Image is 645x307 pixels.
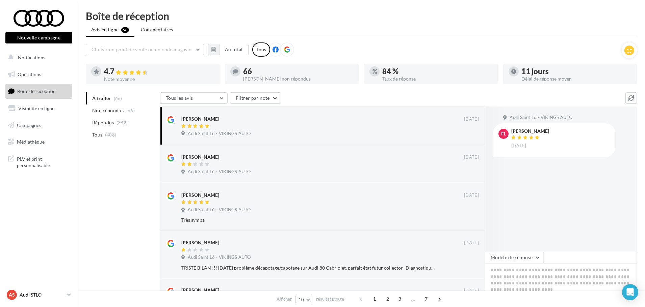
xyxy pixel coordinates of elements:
[4,152,74,172] a: PLV et print personnalisable
[510,115,572,121] span: Audi Saint Lô - VIKINGS AUTO
[295,295,313,304] button: 10
[208,44,249,55] button: Au total
[382,294,393,304] span: 2
[485,252,544,263] button: Modèle de réponse
[160,92,228,104] button: Tous les avis
[4,67,74,82] a: Opérations
[408,294,418,304] span: ...
[511,143,526,149] span: [DATE]
[92,119,114,126] span: Répondus
[464,116,479,122] span: [DATE]
[277,296,292,302] span: Afficher
[369,294,380,304] span: 1
[316,296,344,302] span: résultats/page
[181,239,219,246] div: [PERSON_NAME]
[181,192,219,198] div: [PERSON_NAME]
[188,207,251,213] span: Audi Saint Lô - VIKINGS AUTO
[18,71,41,77] span: Opérations
[181,116,219,122] div: [PERSON_NAME]
[92,107,124,114] span: Non répondus
[464,154,479,160] span: [DATE]
[394,294,405,304] span: 3
[86,11,637,21] div: Boîte de réception
[521,76,631,81] div: Délai de réponse moyen
[18,105,54,111] span: Visibilité en ligne
[181,265,435,271] div: TRISTE BILAN !!! [DATE] problème décapotage/capotage sur Audi 80 Cabriolet, parfait état futur co...
[4,51,71,65] button: Notifications
[117,120,128,125] span: (342)
[5,32,72,43] button: Nouvelle campagne
[105,132,117,137] span: (408)
[17,88,56,94] span: Boîte de réception
[4,84,74,98] a: Boîte de réception
[622,284,638,300] div: Open Intercom Messenger
[92,131,102,138] span: Tous
[86,44,204,55] button: Choisir un point de vente ou un code magasin
[104,77,214,82] div: Note moyenne
[18,55,45,60] span: Notifications
[501,130,506,137] span: fl
[421,294,432,304] span: 7
[464,192,479,198] span: [DATE]
[382,76,492,81] div: Taux de réponse
[382,68,492,75] div: 84 %
[511,129,549,133] div: [PERSON_NAME]
[188,131,251,137] span: Audi Saint Lô - VIKINGS AUTO
[17,122,41,128] span: Campagnes
[5,288,72,301] a: AS Audi STLO
[4,135,74,149] a: Médiathèque
[219,44,249,55] button: Au total
[141,27,173,32] span: Commentaires
[166,95,193,101] span: Tous les avis
[252,42,270,57] div: Tous
[9,291,15,298] span: AS
[181,154,219,160] div: [PERSON_NAME]
[17,139,45,145] span: Médiathèque
[188,254,251,260] span: Audi Saint Lô - VIKINGS AUTO
[188,169,251,175] span: Audi Saint Lô - VIKINGS AUTO
[464,240,479,246] span: [DATE]
[104,68,214,75] div: 4.7
[521,68,631,75] div: 11 jours
[181,287,219,294] div: [PERSON_NAME]
[464,288,479,294] span: [DATE]
[243,76,353,81] div: [PERSON_NAME] non répondus
[17,154,70,169] span: PLV et print personnalisable
[181,217,435,223] div: Très sympa
[230,92,281,104] button: Filtrer par note
[4,101,74,116] a: Visibilité en ligne
[126,108,135,113] span: (66)
[92,47,191,52] span: Choisir un point de vente ou un code magasin
[299,297,304,302] span: 10
[20,291,64,298] p: Audi STLO
[243,68,353,75] div: 66
[4,118,74,132] a: Campagnes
